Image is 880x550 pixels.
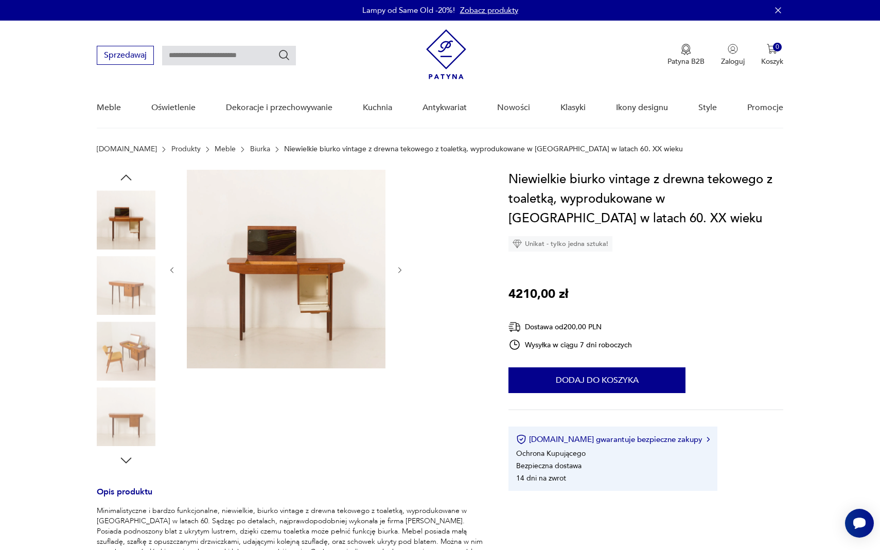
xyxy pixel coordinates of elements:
img: Patyna - sklep z meblami i dekoracjami vintage [426,29,466,79]
button: Dodaj do koszyka [508,367,685,393]
img: Zdjęcie produktu Niewielkie biurko vintage z drewna tekowego z toaletką, wyprodukowane w Danii w ... [97,190,155,249]
img: Zdjęcie produktu Niewielkie biurko vintage z drewna tekowego z toaletką, wyprodukowane w Danii w ... [97,387,155,446]
button: Zaloguj [721,44,745,66]
a: Nowości [497,88,530,128]
div: 0 [773,43,782,51]
h3: Opis produktu [97,489,484,506]
a: Biurka [250,145,270,153]
p: 4210,00 zł [508,285,568,304]
li: Ochrona Kupującego [516,449,586,458]
img: Ikona certyfikatu [516,434,526,445]
img: Ikona diamentu [513,239,522,249]
a: Ikona medaluPatyna B2B [667,44,705,66]
button: [DOMAIN_NAME] gwarantuje bezpieczne zakupy [516,434,709,445]
a: Style [698,88,717,128]
li: 14 dni na zwrot [516,473,566,483]
a: Oświetlenie [151,88,196,128]
a: Meble [97,88,121,128]
h1: Niewielkie biurko vintage z drewna tekowego z toaletką, wyprodukowane w [GEOGRAPHIC_DATA] w latac... [508,170,783,228]
a: Zobacz produkty [460,5,518,15]
a: Kuchnia [363,88,392,128]
button: 0Koszyk [761,44,783,66]
button: Sprzedawaj [97,46,154,65]
p: Lampy od Same Old -20%! [362,5,455,15]
p: Zaloguj [721,57,745,66]
iframe: Smartsupp widget button [845,509,874,538]
a: Ikony designu [616,88,668,128]
button: Patyna B2B [667,44,705,66]
p: Niewielkie biurko vintage z drewna tekowego z toaletką, wyprodukowane w [GEOGRAPHIC_DATA] w latac... [284,145,683,153]
div: Wysyłka w ciągu 7 dni roboczych [508,339,632,351]
a: Klasyki [560,88,586,128]
p: Koszyk [761,57,783,66]
div: Dostawa od 200,00 PLN [508,321,632,333]
a: Antykwariat [423,88,467,128]
img: Zdjęcie produktu Niewielkie biurko vintage z drewna tekowego z toaletką, wyprodukowane w Danii w ... [97,322,155,380]
p: Patyna B2B [667,57,705,66]
a: Meble [215,145,236,153]
a: Dekoracje i przechowywanie [226,88,332,128]
img: Zdjęcie produktu Niewielkie biurko vintage z drewna tekowego z toaletką, wyprodukowane w Danii w ... [97,256,155,315]
img: Ikona dostawy [508,321,521,333]
img: Ikona strzałki w prawo [707,437,710,442]
a: Promocje [747,88,783,128]
div: Unikat - tylko jedna sztuka! [508,236,612,252]
a: [DOMAIN_NAME] [97,145,157,153]
li: Bezpieczna dostawa [516,461,582,471]
img: Zdjęcie produktu Niewielkie biurko vintage z drewna tekowego z toaletką, wyprodukowane w Danii w ... [187,170,385,368]
img: Ikona koszyka [767,44,777,54]
img: Ikonka użytkownika [728,44,738,54]
a: Sprzedawaj [97,52,154,60]
img: Ikona medalu [681,44,691,55]
a: Produkty [171,145,201,153]
button: Szukaj [278,49,290,61]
